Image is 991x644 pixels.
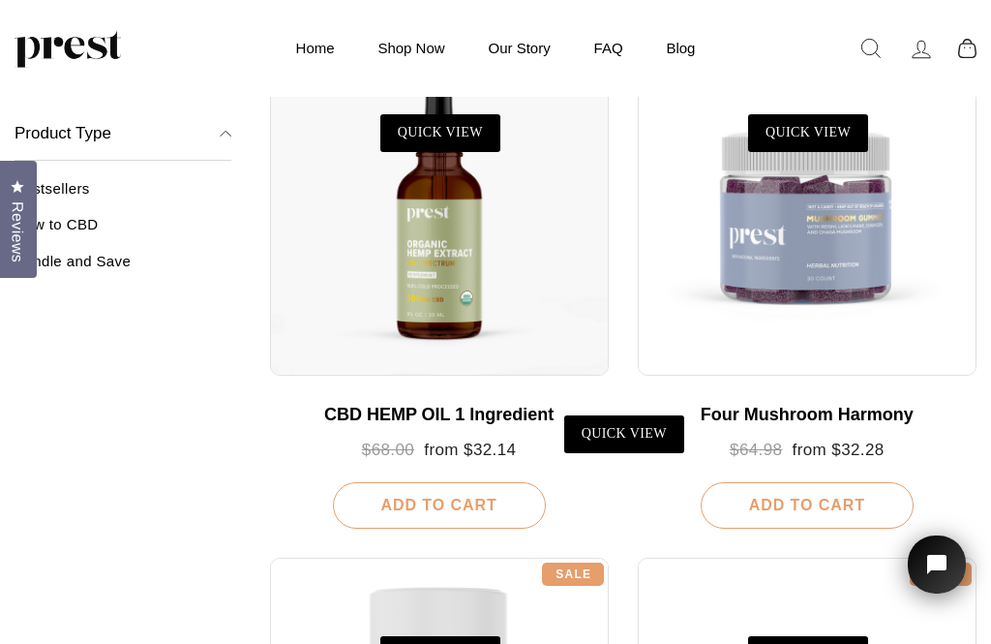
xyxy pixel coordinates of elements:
a: Four Mushroom Harmony $64.98 from $32.28 Add To Cart [638,36,976,529]
a: Our Story [469,29,570,67]
ul: Primary [277,29,715,67]
a: QUICK VIEW [748,114,868,151]
span: Reviews [5,201,30,262]
div: Sale [542,563,604,586]
div: from $32.14 [289,441,589,461]
a: Shop Now [358,29,464,67]
div: from $32.28 [657,441,957,461]
a: Bestsellers [15,180,231,212]
a: Bundle and Save [15,252,231,284]
img: PREST ORGANICS [15,29,121,68]
a: Home [277,29,354,67]
span: $68.00 [362,441,414,459]
div: Four Mushroom Harmony [657,405,957,426]
a: QUICK VIEW [380,114,500,151]
button: Product Type [15,107,231,161]
div: CBD HEMP OIL 1 Ingredient [289,405,589,426]
a: New to CBD [15,216,231,248]
a: QUICK VIEW [564,415,684,452]
a: CBD HEMP OIL 1 Ingredient $68.00 from $32.14 Add To Cart [270,36,609,529]
span: Add To Cart [749,497,865,513]
span: $64.98 [730,441,782,459]
a: FAQ [575,29,643,67]
a: Blog [646,29,714,67]
span: Add To Cart [380,497,496,513]
iframe: Tidio Chat [883,508,991,644]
